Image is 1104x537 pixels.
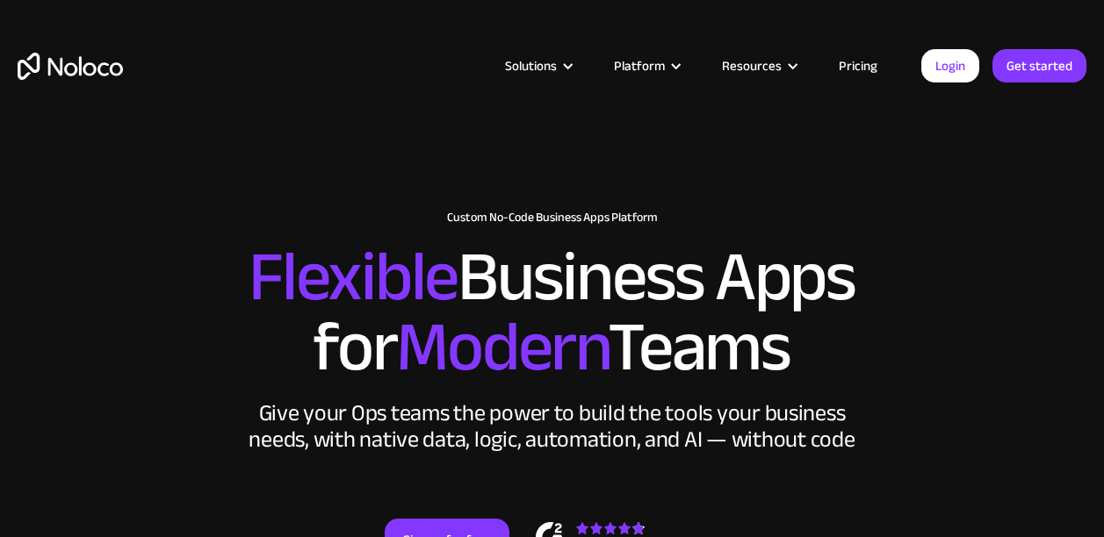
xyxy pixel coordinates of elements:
a: Login [921,49,979,82]
h1: Custom No-Code Business Apps Platform [18,211,1086,225]
div: Solutions [483,54,592,77]
h2: Business Apps for Teams [18,242,1086,383]
span: Flexible [249,211,458,342]
a: home [18,53,123,80]
div: Solutions [505,54,557,77]
div: Give your Ops teams the power to build the tools your business needs, with native data, logic, au... [245,400,860,453]
span: Modern [396,282,608,412]
a: Pricing [817,54,899,77]
div: Resources [722,54,782,77]
div: Resources [700,54,817,77]
div: Platform [614,54,665,77]
div: Platform [592,54,700,77]
a: Get started [992,49,1086,82]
